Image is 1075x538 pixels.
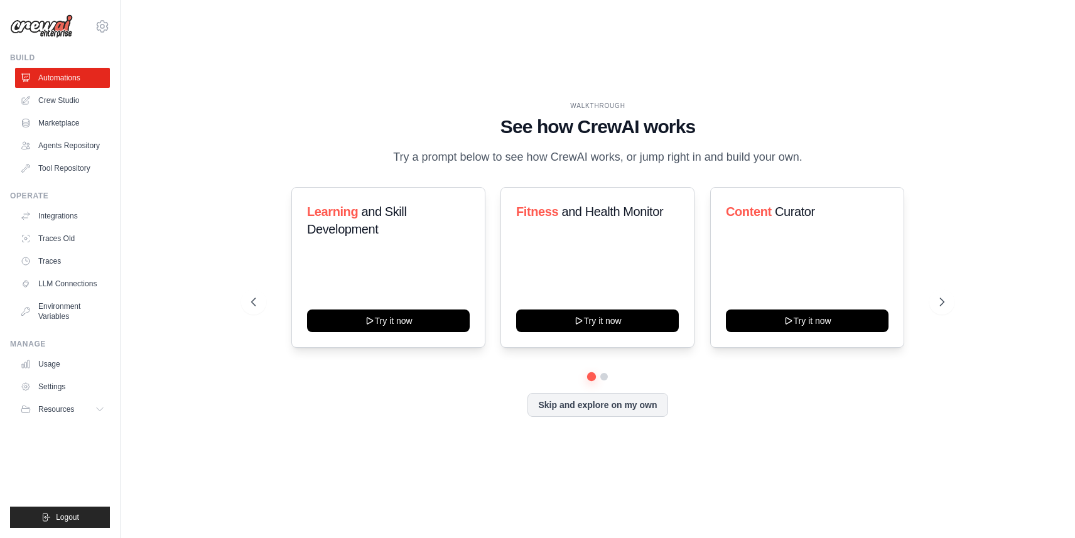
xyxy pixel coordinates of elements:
a: Traces Old [15,229,110,249]
a: Usage [15,354,110,374]
a: Settings [15,377,110,397]
a: Agents Repository [15,136,110,156]
span: and Skill Development [307,205,406,236]
span: Resources [38,404,74,414]
a: Automations [15,68,110,88]
a: Crew Studio [15,90,110,110]
div: WALKTHROUGH [251,101,944,110]
span: Logout [56,512,79,522]
img: Logo [10,14,73,38]
button: Try it now [307,309,470,332]
h1: See how CrewAI works [251,116,944,138]
span: Content [726,205,772,218]
div: Manage [10,339,110,349]
a: Traces [15,251,110,271]
p: Try a prompt below to see how CrewAI works, or jump right in and build your own. [387,148,809,166]
a: Marketplace [15,113,110,133]
span: and Health Monitor [562,205,664,218]
span: Learning [307,205,358,218]
span: Fitness [516,205,558,218]
a: Environment Variables [15,296,110,326]
button: Resources [15,399,110,419]
button: Logout [10,507,110,528]
div: Build [10,53,110,63]
a: LLM Connections [15,274,110,294]
button: Try it now [516,309,679,332]
button: Try it now [726,309,889,332]
a: Integrations [15,206,110,226]
span: Curator [775,205,815,218]
div: Operate [10,191,110,201]
a: Tool Repository [15,158,110,178]
button: Skip and explore on my own [527,393,667,417]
